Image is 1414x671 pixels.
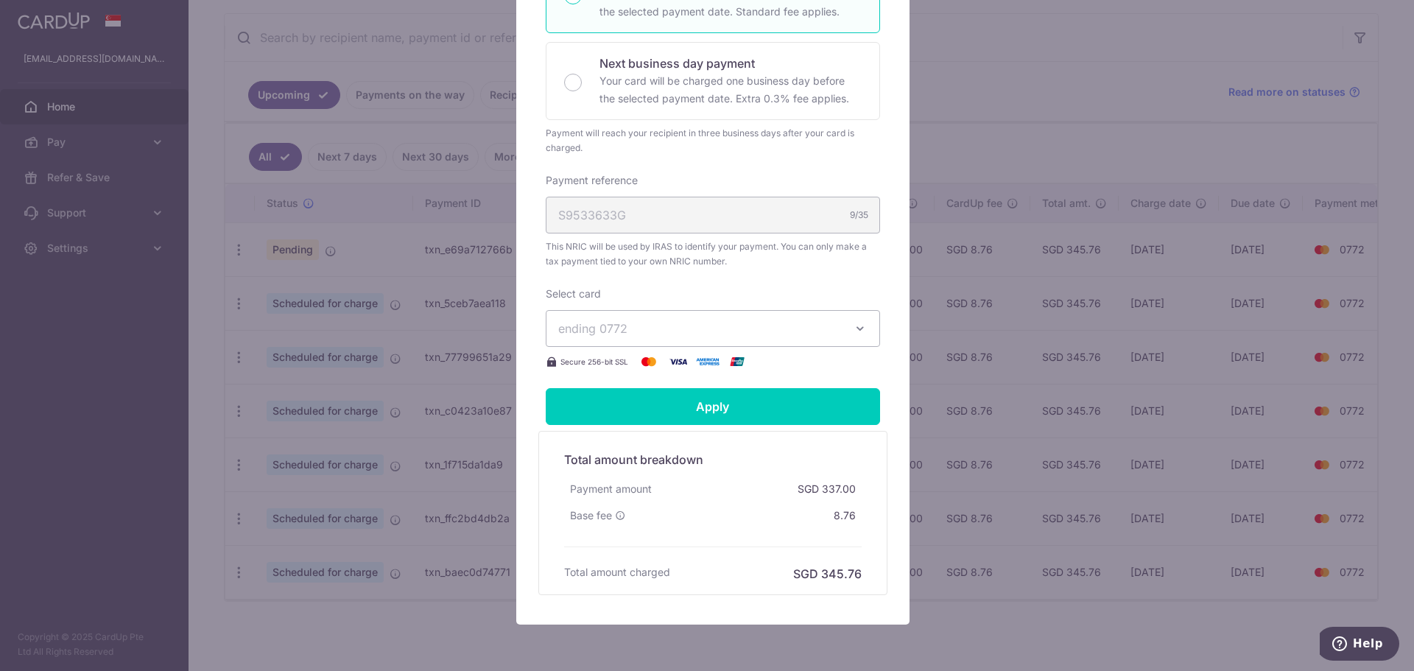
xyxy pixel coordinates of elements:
p: Next business day payment [599,55,862,72]
button: ending 0772 [546,310,880,347]
img: UnionPay [722,353,752,370]
label: Payment reference [546,173,638,188]
span: Secure 256-bit SSL [560,356,628,368]
div: Payment amount [564,476,658,502]
img: Mastercard [634,353,664,370]
iframe: Opens a widget where you can find more information [1320,627,1399,664]
div: 9/35 [850,208,868,222]
h6: Total amount charged [564,565,670,580]
span: Base fee [570,508,612,523]
input: Apply [546,388,880,425]
label: Select card [546,287,601,301]
img: Visa [664,353,693,370]
div: SGD 337.00 [792,476,862,502]
h6: SGD 345.76 [793,565,862,583]
span: ending 0772 [558,321,627,336]
img: American Express [693,353,722,370]
h5: Total amount breakdown [564,451,862,468]
div: 8.76 [828,502,862,529]
p: Your card will be charged one business day before the selected payment date. Extra 0.3% fee applies. [599,72,862,108]
span: This NRIC will be used by IRAS to identify your payment. You can only make a tax payment tied to ... [546,239,880,269]
div: Payment will reach your recipient in three business days after your card is charged. [546,126,880,155]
